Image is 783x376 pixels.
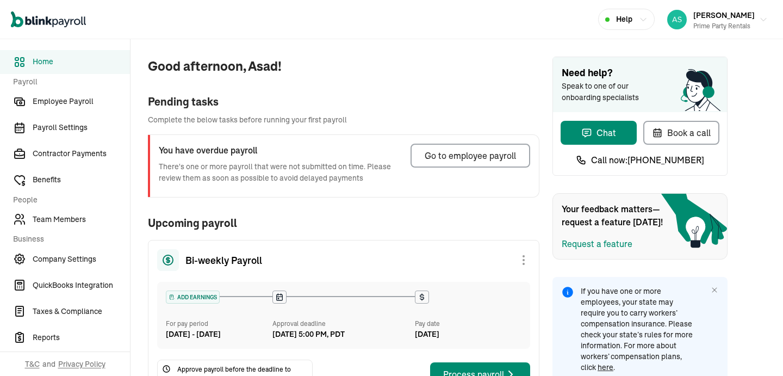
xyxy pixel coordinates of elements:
span: Benefits [33,174,130,186]
span: Complete the below tasks before running your first payroll [148,114,539,126]
span: QuickBooks Integration [33,280,130,291]
span: Contractor Payments [33,148,130,159]
a: here [598,362,613,372]
div: [DATE] 5:00 PM, PDT [272,329,345,340]
button: Request a feature [562,237,632,250]
div: Go to employee payroll [425,149,516,162]
span: Taxes & Compliance [33,306,130,317]
span: Employee Payroll [33,96,130,107]
button: Help [598,9,655,30]
span: Company Settings [33,254,130,265]
div: Pending tasks [148,94,539,110]
span: Reports [33,332,130,343]
p: There's one or more payroll that were not submitted on time. Please review them as soon as possib... [159,161,402,184]
div: [DATE] - [DATE] [166,329,272,340]
h3: You have overdue payroll [159,144,402,157]
span: Your feedback matters—request a feature [DATE]! [562,202,670,229]
span: Privacy Policy [58,359,105,369]
div: Pay date [415,319,521,329]
span: Team Members [33,214,130,225]
span: Payroll [13,76,123,88]
span: Payroll Settings [33,122,130,133]
div: Chat [581,126,616,139]
div: ADD EARNINGS [166,291,219,303]
button: Chat [561,121,637,145]
div: [DATE] [415,329,521,340]
span: Need help? [562,66,718,81]
span: Business [13,233,123,245]
button: [PERSON_NAME]Prime Party Rentals [663,6,772,33]
div: For pay period [166,319,272,329]
span: Home [33,56,130,67]
div: Book a call [652,126,711,139]
span: Upcoming payroll [148,215,539,231]
span: Bi-weekly Payroll [185,253,262,268]
span: [PERSON_NAME] [693,10,755,20]
div: Approval deadline [272,319,411,329]
span: Help [616,14,632,25]
nav: Global [11,4,86,35]
span: Good afternoon, Asad! [148,57,539,76]
iframe: Chat Widget [729,324,783,376]
span: Call now: [PHONE_NUMBER] [591,153,704,167]
div: Prime Party Rentals [693,21,755,31]
span: Speak to one of our onboarding specialists [562,81,654,103]
button: Book a call [643,121,719,145]
span: T&C [25,359,40,369]
span: People [13,194,123,206]
span: If you have one or more employees, your state may require you to carry workers’ compensation insu... [581,286,695,373]
button: Go to employee payroll [411,144,530,168]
